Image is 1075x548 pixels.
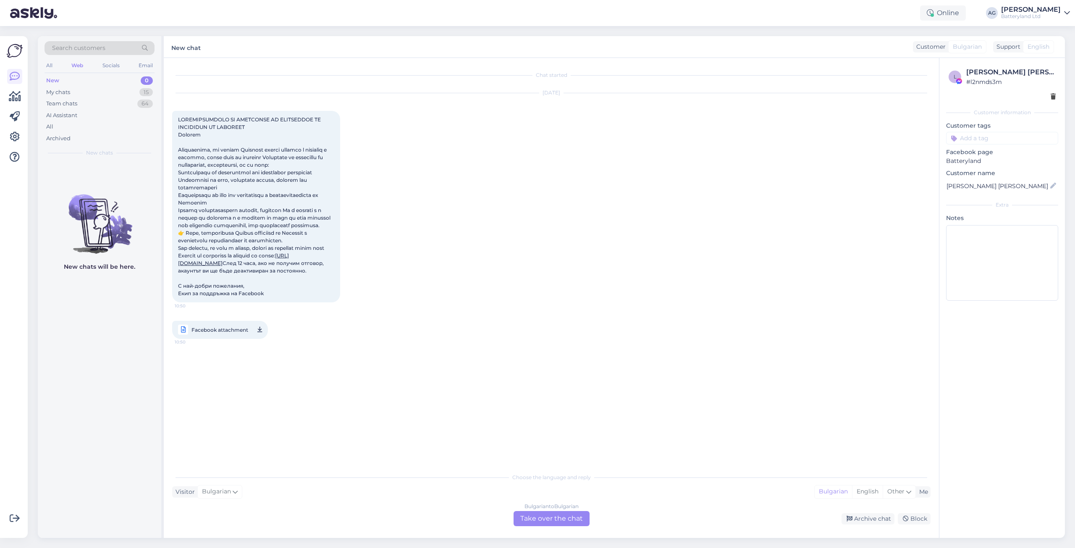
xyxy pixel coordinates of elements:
p: Customer tags [946,121,1058,130]
p: New chats will be here. [64,262,135,271]
div: Block [898,513,931,524]
span: Search customers [52,44,105,52]
a: [PERSON_NAME]Batteryland Ltd [1001,6,1070,20]
div: AG [986,7,998,19]
div: My chats [46,88,70,97]
span: Facebook attachment [191,325,248,335]
div: Archived [46,134,71,143]
div: 0 [141,76,153,85]
div: [PERSON_NAME] [1001,6,1061,13]
label: New chat [171,41,201,52]
span: Bulgarian [202,487,231,496]
input: Add a tag [946,132,1058,144]
p: Batteryland [946,157,1058,165]
div: Extra [946,201,1058,209]
div: All [45,60,54,71]
div: New [46,76,59,85]
img: Askly Logo [7,43,23,59]
div: All [46,123,53,131]
span: Bulgarian [953,42,982,51]
img: No chats [38,179,161,255]
div: Choose the language and reply [172,474,931,481]
div: Visitor [172,488,195,496]
div: Bulgarian [815,485,852,498]
div: Team chats [46,100,77,108]
div: Chat started [172,71,931,79]
div: 64 [137,100,153,108]
div: Online [920,5,966,21]
span: 10:50 [175,337,206,347]
div: Me [916,488,928,496]
div: Email [137,60,155,71]
div: Support [993,42,1020,51]
div: Customer information [946,109,1058,116]
div: English [852,485,883,498]
div: [PERSON_NAME] [PERSON_NAME] [966,67,1056,77]
p: Notes [946,214,1058,223]
div: Bulgarian to Bulgarian [524,503,579,510]
div: Web [70,60,85,71]
span: LOREMIPSUMDOLO SI AMETCONSE AD ELITSEDDOE TE INCIDIDUN UT LABOREET Dolorem Aliquaenima, mi veniam... [178,116,332,296]
span: New chats [86,149,113,157]
div: Customer [913,42,946,51]
span: 10:50 [175,303,206,309]
a: Facebook attachment10:50 [172,321,268,339]
div: AI Assistant [46,111,77,120]
input: Add name [947,181,1049,191]
p: Facebook page [946,148,1058,157]
div: Archive chat [842,513,894,524]
div: Take over the chat [514,511,590,526]
span: Other [887,488,905,495]
div: 15 [139,88,153,97]
div: [DATE] [172,89,931,97]
div: Batteryland Ltd [1001,13,1061,20]
div: # l2nmds3m [966,77,1056,87]
span: l [954,73,957,80]
span: English [1028,42,1049,51]
p: Customer name [946,169,1058,178]
div: Socials [101,60,121,71]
